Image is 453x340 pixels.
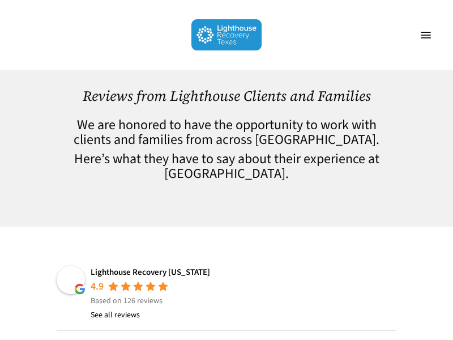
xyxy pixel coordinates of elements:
[414,29,437,41] a: Navigation Menu
[91,295,163,307] span: Based on 126 reviews
[91,308,140,322] a: See all reviews
[57,266,85,294] img: Lighthouse Recovery Texas
[91,266,210,278] a: Lighthouse Recovery [US_STATE]
[91,280,104,294] div: 4.9
[57,152,396,181] h4: Here’s what they have to say about their experience at [GEOGRAPHIC_DATA].
[57,88,396,104] h1: Reviews from Lighthouse Clients and Families
[191,19,262,50] img: Lighthouse Recovery Texas
[57,118,396,147] h4: We are honored to have the opportunity to work with clients and families from across [GEOGRAPHIC_...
